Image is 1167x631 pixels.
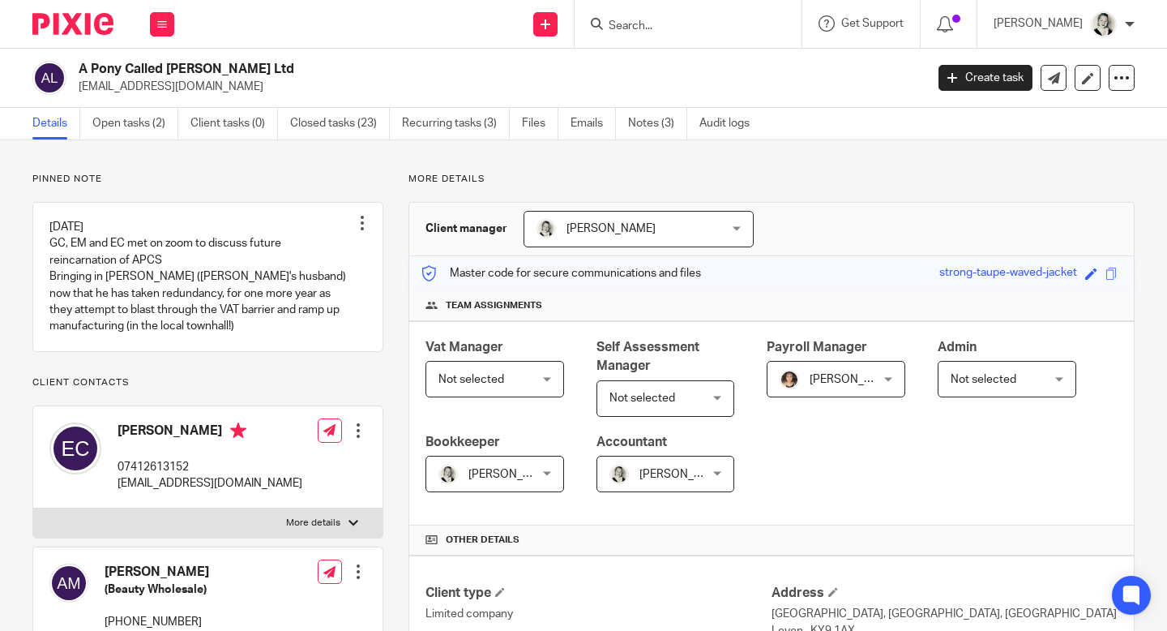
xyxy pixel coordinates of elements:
[596,341,699,372] span: Self Assessment Manager
[446,534,519,547] span: Other details
[190,108,278,140] a: Client tasks (0)
[628,108,687,140] a: Notes (3)
[571,108,616,140] a: Emails
[408,173,1135,186] p: More details
[92,108,178,140] a: Open tasks (2)
[421,265,701,281] p: Master code for secure communications and files
[522,108,558,140] a: Files
[425,221,507,237] h3: Client manager
[79,79,914,95] p: [EMAIL_ADDRESS][DOMAIN_NAME]
[32,173,383,186] p: Pinned note
[105,582,289,598] h5: (Beauty Wholesale)
[939,264,1077,283] div: strong-taupe-waved-jacket
[609,465,629,484] img: DA590EE6-2184-4DF2-A25D-D99FB904303F_1_201_a.jpeg
[841,18,904,29] span: Get Support
[118,423,302,443] h4: [PERSON_NAME]
[609,393,675,404] span: Not selected
[118,475,302,491] p: [EMAIL_ADDRESS][DOMAIN_NAME]
[1091,11,1117,37] img: DA590EE6-2184-4DF2-A25D-D99FB904303F_1_201_a.jpeg
[596,436,667,449] span: Accountant
[425,341,503,354] span: Vat Manager
[402,108,510,140] a: Recurring tasks (3)
[32,376,383,389] p: Client contacts
[105,614,289,630] p: [PHONE_NUMBER]
[938,341,977,354] span: Admin
[772,606,1118,622] p: [GEOGRAPHIC_DATA], [GEOGRAPHIC_DATA], [GEOGRAPHIC_DATA]
[425,606,772,622] p: Limited company
[607,19,753,34] input: Search
[446,299,542,312] span: Team assignments
[32,13,113,35] img: Pixie
[290,108,390,140] a: Closed tasks (23)
[772,585,1118,602] h4: Address
[425,585,772,602] h4: Client type
[938,65,1032,91] a: Create task
[994,15,1083,32] p: [PERSON_NAME]
[79,61,747,78] h2: A Pony Called [PERSON_NAME] Ltd
[118,459,302,475] p: 07412613152
[468,469,558,480] span: [PERSON_NAME]
[810,374,899,385] span: [PERSON_NAME]
[438,465,458,484] img: DA590EE6-2184-4DF2-A25D-D99FB904303F_1_201_a.jpeg
[767,341,867,354] span: Payroll Manager
[780,370,799,389] img: 324535E6-56EA-408B-A48B-13C02EA99B5D.jpeg
[425,436,500,449] span: Bookkeeper
[639,469,729,480] span: [PERSON_NAME]
[699,108,762,140] a: Audit logs
[438,374,504,385] span: Not selected
[286,517,340,530] p: More details
[32,61,66,95] img: svg%3E
[49,423,101,474] img: svg%3E
[230,423,246,439] i: Primary
[49,564,88,603] img: svg%3E
[951,374,1016,385] span: Not selected
[566,223,656,234] span: [PERSON_NAME]
[32,108,80,140] a: Details
[105,564,289,581] h4: [PERSON_NAME]
[536,219,556,238] img: DA590EE6-2184-4DF2-A25D-D99FB904303F_1_201_a.jpeg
